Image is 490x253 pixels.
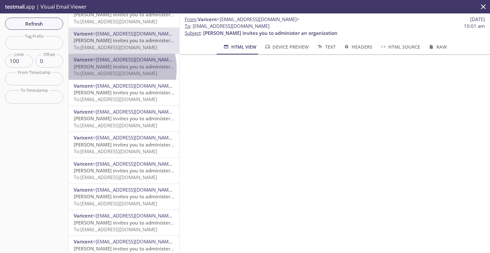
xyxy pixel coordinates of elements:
[74,193,208,200] span: [PERSON_NAME] invites you to administer an organization
[93,186,175,193] span: <[EMAIL_ADDRESS][DOMAIN_NAME]>
[74,108,93,115] span: Varicent
[74,226,157,233] span: To: [EMAIL_ADDRESS][DOMAIN_NAME]
[93,30,175,37] span: <[EMAIL_ADDRESS][DOMAIN_NAME]>
[185,23,190,29] span: To
[74,83,93,89] span: Varicent
[74,122,157,129] span: To: [EMAIL_ADDRESS][DOMAIN_NAME]
[464,23,485,29] span: 10:01 am
[93,212,175,219] span: <[EMAIL_ADDRESS][DOMAIN_NAME]>
[185,30,201,36] span: Subject
[74,63,208,70] span: [PERSON_NAME] invites you to administer an organization
[10,20,58,28] span: Refresh
[93,238,175,245] span: <[EMAIL_ADDRESS][DOMAIN_NAME]>
[69,132,179,157] div: Varicent<[EMAIL_ADDRESS][DOMAIN_NAME]>[PERSON_NAME] invites you to administer an organizationTo:[...
[185,23,270,29] span: : [EMAIL_ADDRESS][DOMAIN_NAME]
[5,18,63,30] button: Refresh
[74,11,208,18] span: [PERSON_NAME] invites you to administer an organization
[185,23,485,36] p: :
[74,89,208,96] span: [PERSON_NAME] invites you to administer an organization
[74,148,157,154] span: To: [EMAIL_ADDRESS][DOMAIN_NAME]
[74,161,93,167] span: Varicent
[74,186,93,193] span: Varicent
[69,54,179,79] div: Varicent<[EMAIL_ADDRESS][DOMAIN_NAME]>[PERSON_NAME] invites you to administer an organizationTo:[...
[185,16,197,22] span: From
[74,37,208,43] span: [PERSON_NAME] invites you to administer an organization
[74,219,208,226] span: [PERSON_NAME] invites you to administer an organization
[69,158,179,184] div: Varicent<[EMAIL_ADDRESS][DOMAIN_NAME]>[PERSON_NAME] invites you to administer an organizationTo:[...
[74,167,208,174] span: [PERSON_NAME] invites you to administer an organization
[69,210,179,235] div: Varicent<[EMAIL_ADDRESS][DOMAIN_NAME]>[PERSON_NAME] invites you to administer an organizationTo:[...
[69,28,179,53] div: Varicent<[EMAIL_ADDRESS][DOMAIN_NAME]>[PERSON_NAME] invites you to administer an organizationTo:[...
[69,106,179,131] div: Varicent<[EMAIL_ADDRESS][DOMAIN_NAME]>[PERSON_NAME] invites you to administer an organizationTo:[...
[93,108,175,115] span: <[EMAIL_ADDRESS][DOMAIN_NAME]>
[380,43,420,51] span: HTML Source
[74,56,93,63] span: Varicent
[74,245,208,252] span: [PERSON_NAME] invites you to administer an organization
[74,18,157,25] span: To: [EMAIL_ADDRESS][DOMAIN_NAME]
[223,43,256,51] span: HTML View
[428,43,447,51] span: Raw
[74,115,208,122] span: [PERSON_NAME] invites you to administer an organization
[74,238,93,245] span: Varicent
[93,56,175,63] span: <[EMAIL_ADDRESS][DOMAIN_NAME]>
[74,134,93,141] span: Varicent
[316,43,335,51] span: Text
[74,200,157,207] span: To: [EMAIL_ADDRESS][DOMAIN_NAME]
[264,43,309,51] span: Device Preview
[5,3,25,10] span: testmail
[203,30,338,36] span: [PERSON_NAME] invites you to administer an organization
[74,212,93,219] span: Varicent
[217,16,300,22] span: <[EMAIL_ADDRESS][DOMAIN_NAME]>
[74,44,157,51] span: To: [EMAIL_ADDRESS][DOMAIN_NAME]
[74,96,157,102] span: To: [EMAIL_ADDRESS][DOMAIN_NAME]
[198,16,217,22] span: Varicent
[470,16,485,23] span: [DATE]
[185,16,300,23] span: :
[74,30,93,37] span: Varicent
[69,184,179,210] div: Varicent<[EMAIL_ADDRESS][DOMAIN_NAME]>[PERSON_NAME] invites you to administer an organizationTo:[...
[93,134,175,141] span: <[EMAIL_ADDRESS][DOMAIN_NAME]>
[69,80,179,106] div: Varicent<[EMAIL_ADDRESS][DOMAIN_NAME]>[PERSON_NAME] invites you to administer an organizationTo:[...
[74,174,157,180] span: To: [EMAIL_ADDRESS][DOMAIN_NAME]
[343,43,372,51] span: Headers
[69,2,179,28] div: Varicent<[EMAIL_ADDRESS][DOMAIN_NAME]>[PERSON_NAME] invites you to administer an organizationTo:[...
[74,141,208,148] span: [PERSON_NAME] invites you to administer an organization
[74,70,157,76] span: To: [EMAIL_ADDRESS][DOMAIN_NAME]
[93,161,175,167] span: <[EMAIL_ADDRESS][DOMAIN_NAME]>
[93,83,175,89] span: <[EMAIL_ADDRESS][DOMAIN_NAME]>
